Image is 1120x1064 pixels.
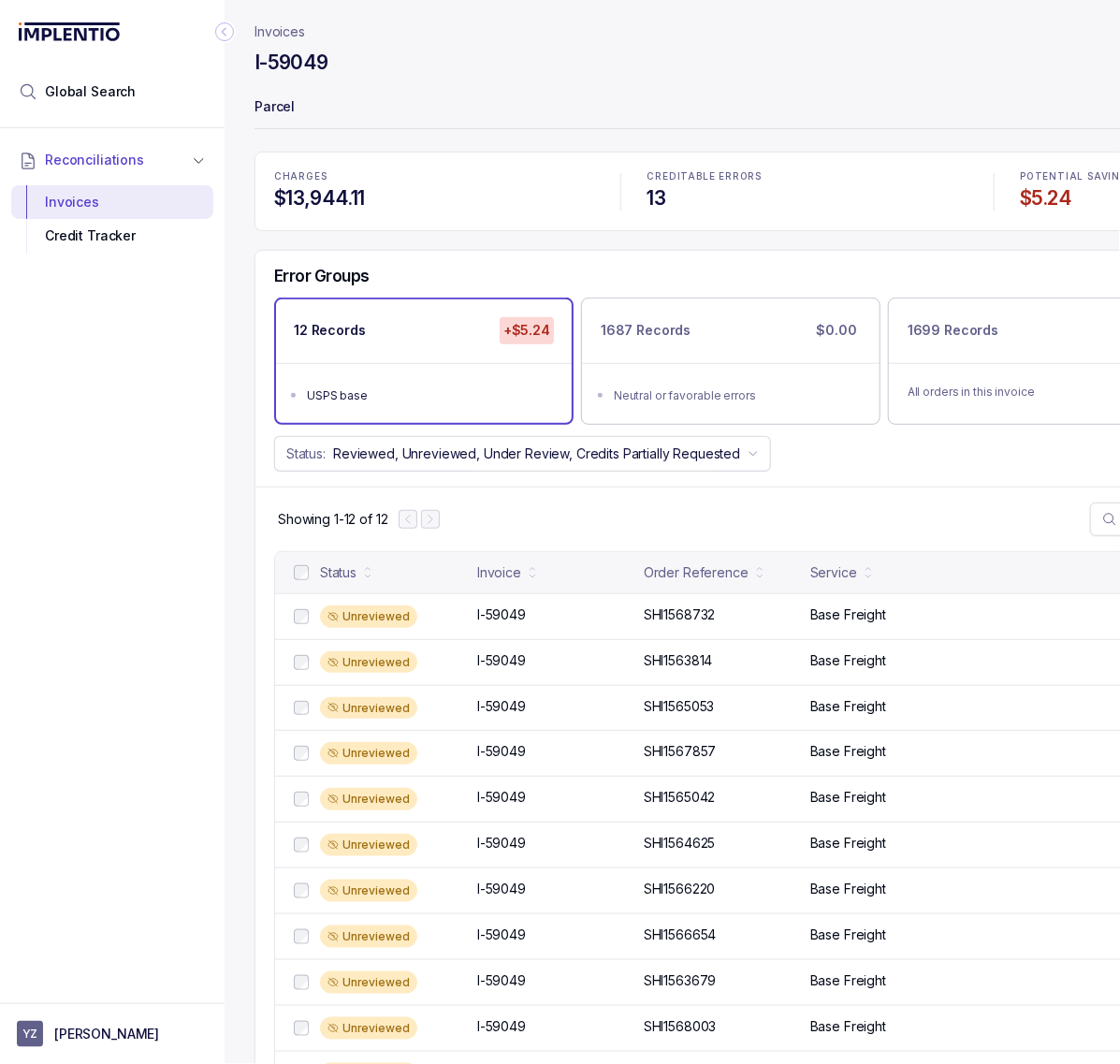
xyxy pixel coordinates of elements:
p: Base Freight [810,971,886,990]
button: Status:Reviewed, Unreviewed, Under Review, Credits Partially Requested [274,436,771,472]
div: Unreviewed [320,651,417,674]
h4: $13,944.11 [274,185,594,211]
input: checkbox-checkbox [294,838,309,853]
p: SHI1564625 [644,834,716,853]
p: $0.00 [813,317,861,343]
nav: breadcrumb [255,22,305,41]
h4: 13 [647,185,967,211]
div: Reconciliations [11,182,213,257]
div: Collapse Icon [213,21,236,43]
div: Unreviewed [320,880,417,902]
span: User initials [17,1021,43,1047]
div: Unreviewed [320,971,417,994]
div: Invoices [26,185,198,219]
p: SHI1565042 [644,788,716,807]
input: checkbox-checkbox [294,565,309,580]
p: Base Freight [810,742,886,761]
p: Base Freight [810,651,886,670]
span: Global Search [45,82,136,101]
div: Credit Tracker [26,219,198,253]
p: I-59049 [477,742,526,761]
div: Remaining page entries [278,510,387,529]
p: SHI1565053 [644,697,715,716]
p: SHI1566220 [644,880,716,898]
p: Showing 1-12 of 12 [278,510,387,529]
p: I-59049 [477,605,526,624]
p: +$5.24 [500,317,554,343]
p: Base Freight [810,788,886,807]
span: Reconciliations [45,151,144,169]
div: Unreviewed [320,788,417,810]
div: Unreviewed [320,605,417,628]
div: Invoice [477,563,521,582]
p: CREDITABLE ERRORS [647,171,967,182]
div: Unreviewed [320,742,417,765]
p: SHI1567857 [644,742,717,761]
p: I-59049 [477,1017,526,1036]
input: checkbox-checkbox [294,1021,309,1036]
div: USPS base [307,386,552,405]
div: Order Reference [644,563,749,582]
p: I-59049 [477,788,526,807]
div: Status [320,563,356,582]
div: Neutral or favorable errors [614,386,859,405]
p: Status: [286,445,326,463]
p: Base Freight [810,834,886,853]
p: I-59049 [477,880,526,898]
input: checkbox-checkbox [294,746,309,761]
button: User initials[PERSON_NAME] [17,1021,208,1047]
input: checkbox-checkbox [294,701,309,716]
a: Invoices [255,22,305,41]
p: SHI1563679 [644,971,717,990]
input: checkbox-checkbox [294,929,309,944]
div: Unreviewed [320,834,417,856]
input: checkbox-checkbox [294,883,309,898]
p: [PERSON_NAME] [54,1025,159,1043]
p: I-59049 [477,697,526,716]
input: checkbox-checkbox [294,655,309,670]
p: Base Freight [810,926,886,944]
button: Reconciliations [11,139,213,181]
input: checkbox-checkbox [294,975,309,990]
p: 1699 Records [908,321,998,340]
div: Unreviewed [320,697,417,720]
p: SHI1568732 [644,605,716,624]
p: Base Freight [810,1017,886,1036]
h4: I-59049 [255,50,328,76]
p: Base Freight [810,697,886,716]
p: 12 Records [294,321,366,340]
p: CHARGES [274,171,594,182]
input: checkbox-checkbox [294,609,309,624]
p: SHI1568003 [644,1017,717,1036]
p: I-59049 [477,926,526,944]
div: Unreviewed [320,926,417,948]
p: I-59049 [477,651,526,670]
p: Base Freight [810,605,886,624]
p: Base Freight [810,880,886,898]
div: Unreviewed [320,1017,417,1040]
p: SHI1563814 [644,651,713,670]
p: I-59049 [477,971,526,990]
p: 1687 Records [601,321,691,340]
p: SHI1566654 [644,926,717,944]
p: Reviewed, Unreviewed, Under Review, Credits Partially Requested [333,445,740,463]
p: I-59049 [477,834,526,853]
h5: Error Groups [274,266,370,286]
div: Service [810,563,857,582]
input: checkbox-checkbox [294,792,309,807]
